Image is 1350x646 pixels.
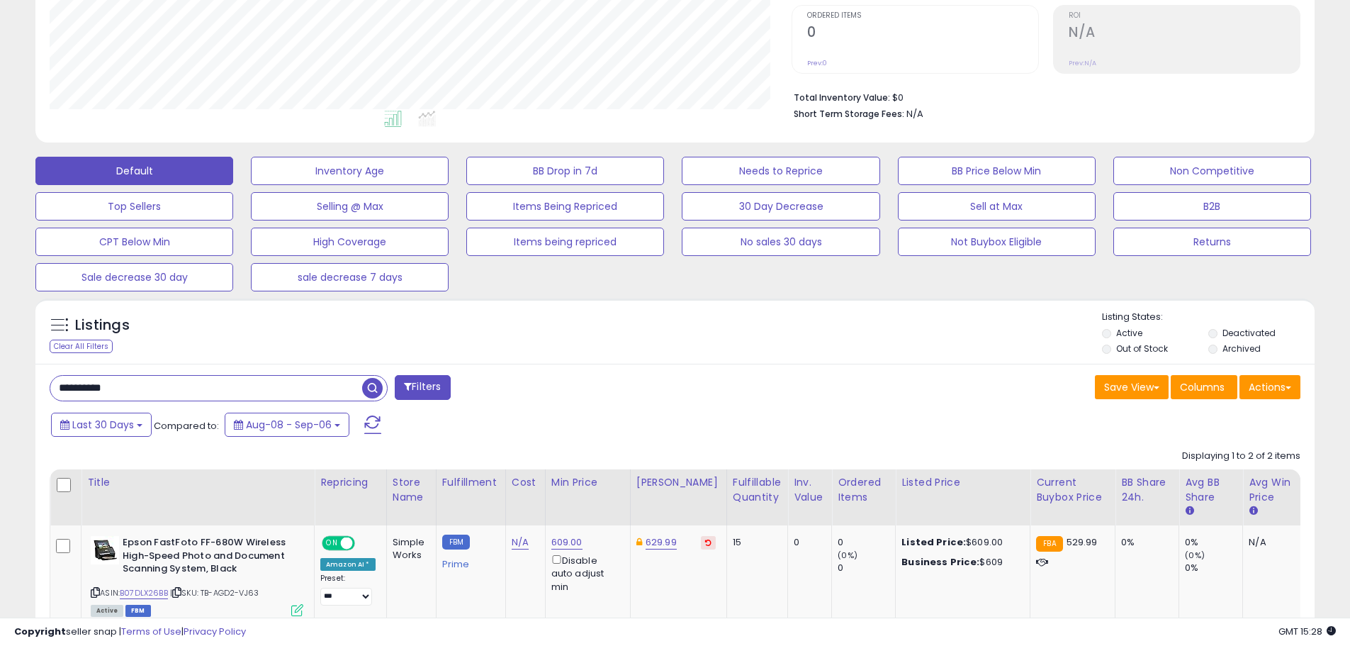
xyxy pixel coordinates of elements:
span: All listings currently available for purchase on Amazon [91,605,123,617]
div: 15 [733,536,777,549]
button: Needs to Reprice [682,157,879,185]
button: Returns [1113,228,1311,256]
button: Items being repriced [466,228,664,256]
div: 0% [1121,536,1168,549]
div: seller snap | | [14,625,246,639]
button: Columns [1171,375,1237,399]
b: Short Term Storage Fees: [794,108,904,120]
b: Listed Price: [901,535,966,549]
label: Active [1116,327,1142,339]
div: [PERSON_NAME] [636,475,721,490]
span: Last 30 Days [72,418,134,432]
a: 629.99 [646,535,677,550]
p: Listing States: [1102,311,1315,324]
small: FBM [442,535,470,550]
button: Items Being Repriced [466,192,664,221]
div: Prime [442,553,495,570]
b: Epson FastFoto FF-680W Wireless High-Speed Photo and Document Scanning System, Black [123,536,295,579]
button: B2B [1113,192,1311,221]
button: Top Sellers [35,192,233,221]
a: B07DLX26BB [120,587,168,599]
div: 0 [838,536,895,549]
button: Not Buybox Eligible [898,228,1096,256]
div: 0 [838,562,895,574]
button: High Coverage [251,228,449,256]
span: Columns [1180,380,1225,394]
button: Actions [1239,375,1300,399]
div: Avg BB Share [1185,475,1237,505]
button: 30 Day Decrease [682,192,879,221]
div: Simple Works [393,536,425,562]
small: (0%) [1185,550,1205,561]
div: Title [87,475,308,490]
button: BB Drop in 7d [466,157,664,185]
div: Current Buybox Price [1036,475,1109,505]
div: $609.00 [901,536,1019,549]
span: N/A [906,107,923,121]
strong: Copyright [14,625,66,638]
div: Avg Win Price [1249,475,1300,505]
label: Deactivated [1222,327,1276,339]
label: Archived [1222,343,1261,355]
span: 529.99 [1067,535,1098,549]
div: $609 [901,556,1019,569]
div: Store Name [393,475,430,505]
button: Aug-08 - Sep-06 [225,413,349,437]
a: Terms of Use [121,625,181,638]
a: 609.00 [551,535,583,550]
small: Avg BB Share. [1185,505,1193,518]
span: Ordered Items [807,12,1038,20]
div: 0% [1185,536,1242,549]
a: Privacy Policy [184,625,246,638]
small: Prev: N/A [1069,59,1096,67]
button: Inventory Age [251,157,449,185]
small: Avg Win Price. [1249,505,1257,518]
b: Business Price: [901,555,979,569]
div: Amazon AI * [320,558,376,571]
button: No sales 30 days [682,228,879,256]
div: Fulfillable Quantity [733,475,782,505]
img: 41MHYjQYf8L._SL40_.jpg [91,536,119,564]
span: Compared to: [154,419,219,433]
button: Last 30 Days [51,413,152,437]
button: Non Competitive [1113,157,1311,185]
div: Clear All Filters [50,340,113,353]
button: sale decrease 7 days [251,263,449,291]
button: Default [35,157,233,185]
li: $0 [794,88,1290,105]
h2: 0 [807,24,1038,43]
button: Save View [1095,375,1169,399]
h2: N/A [1069,24,1300,43]
div: Inv. value [794,475,826,505]
div: Ordered Items [838,475,889,505]
b: Total Inventory Value: [794,91,890,104]
div: ASIN: [91,536,303,615]
span: ON [323,538,341,550]
button: CPT Below Min [35,228,233,256]
span: Aug-08 - Sep-06 [246,418,332,432]
div: Preset: [320,574,376,606]
small: FBA [1036,536,1062,552]
label: Out of Stock [1116,343,1168,355]
button: Sell at Max [898,192,1096,221]
div: N/A [1249,536,1295,549]
button: BB Price Below Min [898,157,1096,185]
div: Min Price [551,475,624,490]
div: 0 [794,536,821,549]
div: Fulfillment [442,475,500,490]
h5: Listings [75,316,130,335]
a: N/A [512,535,529,550]
small: Prev: 0 [807,59,827,67]
div: Listed Price [901,475,1024,490]
button: Filters [395,375,450,400]
div: Cost [512,475,539,490]
span: OFF [353,538,376,550]
span: ROI [1069,12,1300,20]
button: Sale decrease 30 day [35,263,233,291]
span: | SKU: TB-AGD2-VJ63 [170,587,259,598]
button: Selling @ Max [251,192,449,221]
div: 0% [1185,562,1242,574]
small: (0%) [838,550,857,561]
div: Displaying 1 to 2 of 2 items [1182,450,1300,463]
div: Repricing [320,475,381,490]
